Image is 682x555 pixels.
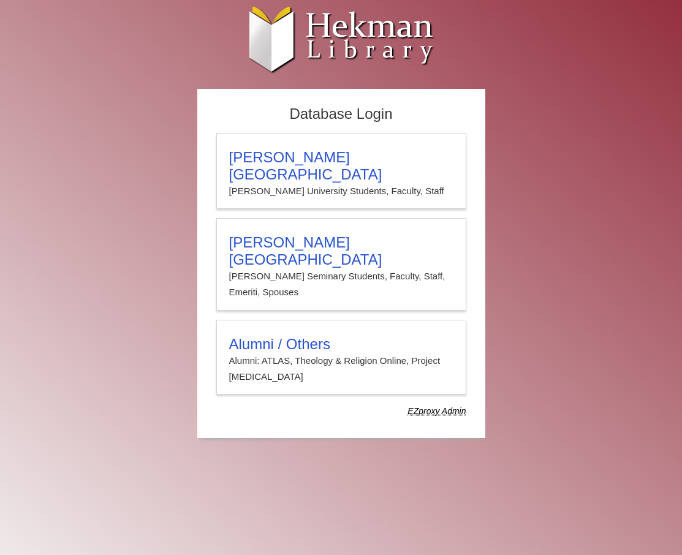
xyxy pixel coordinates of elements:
summary: Alumni / OthersAlumni: ATLAS, Theology & Religion Online, Project [MEDICAL_DATA] [229,336,453,385]
p: [PERSON_NAME] University Students, Faculty, Staff [229,183,453,199]
dfn: Use Alumni login [407,406,466,416]
h3: [PERSON_NAME][GEOGRAPHIC_DATA] [229,234,453,268]
h2: Database Login [210,102,472,127]
h3: Alumni / Others [229,336,453,353]
h3: [PERSON_NAME][GEOGRAPHIC_DATA] [229,149,453,183]
p: [PERSON_NAME] Seminary Students, Faculty, Staff, Emeriti, Spouses [229,268,453,301]
a: [PERSON_NAME][GEOGRAPHIC_DATA][PERSON_NAME] Seminary Students, Faculty, Staff, Emeriti, Spouses [216,218,466,311]
p: Alumni: ATLAS, Theology & Religion Online, Project [MEDICAL_DATA] [229,353,453,385]
a: [PERSON_NAME][GEOGRAPHIC_DATA][PERSON_NAME] University Students, Faculty, Staff [216,133,466,209]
